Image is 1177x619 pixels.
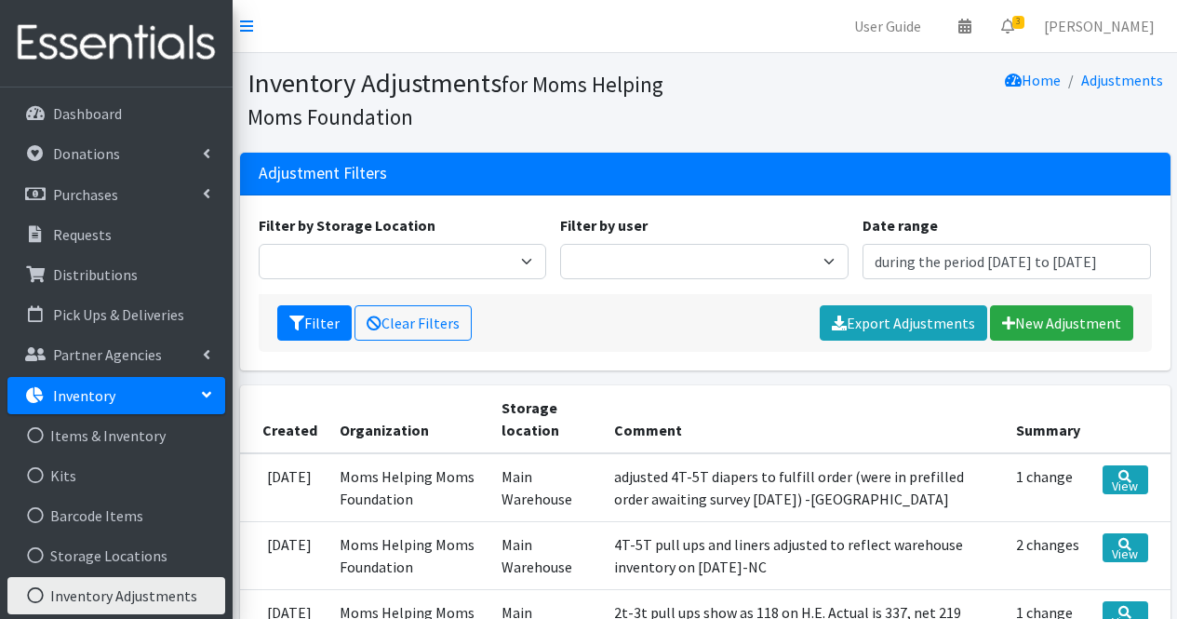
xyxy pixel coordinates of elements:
[1012,16,1024,29] span: 3
[240,385,328,453] th: Created
[7,176,225,213] a: Purchases
[986,7,1029,45] a: 3
[328,385,491,453] th: Organization
[53,386,115,405] p: Inventory
[1103,465,1148,494] a: View
[7,377,225,414] a: Inventory
[7,417,225,454] a: Items & Inventory
[53,144,120,163] p: Donations
[1029,7,1170,45] a: [PERSON_NAME]
[7,135,225,172] a: Donations
[53,265,138,284] p: Distributions
[277,305,352,341] button: Filter
[1081,71,1163,89] a: Adjustments
[53,345,162,364] p: Partner Agencies
[7,12,225,74] img: HumanEssentials
[267,467,312,486] time: [DATE]
[53,185,118,204] p: Purchases
[490,522,603,590] td: Main Warehouse
[247,71,663,130] small: for Moms Helping Moms Foundation
[53,305,184,324] p: Pick Ups & Deliveries
[603,522,1005,590] td: 4T-5T pull ups and liners adjusted to reflect warehouse inventory on [DATE]-NC
[7,457,225,494] a: Kits
[490,385,603,453] th: Storage location
[7,577,225,614] a: Inventory Adjustments
[863,244,1151,279] input: January 1, 2011 - December 31, 2011
[7,256,225,293] a: Distributions
[7,336,225,373] a: Partner Agencies
[1005,522,1091,590] td: 2 changes
[259,164,387,183] h3: Adjustment Filters
[53,104,122,123] p: Dashboard
[7,216,225,253] a: Requests
[603,385,1005,453] th: Comment
[259,214,435,236] label: Filter by Storage Location
[1005,385,1091,453] th: Summary
[603,453,1005,522] td: adjusted 4T-5T diapers to fulfill order (were in prefilled order awaiting survey [DATE]) -[GEOGRA...
[53,225,112,244] p: Requests
[1005,453,1091,522] td: 1 change
[990,305,1133,341] a: New Adjustment
[247,67,699,131] h1: Inventory Adjustments
[839,7,936,45] a: User Guide
[490,453,603,522] td: Main Warehouse
[7,95,225,132] a: Dashboard
[863,214,938,236] label: Date range
[328,522,491,590] td: Moms Helping Moms Foundation
[7,537,225,574] a: Storage Locations
[7,497,225,534] a: Barcode Items
[328,453,491,522] td: Moms Helping Moms Foundation
[560,214,648,236] label: Filter by user
[267,535,312,554] time: [DATE]
[820,305,987,341] a: Export Adjustments
[1005,71,1061,89] a: Home
[1103,533,1148,562] a: View
[7,296,225,333] a: Pick Ups & Deliveries
[354,305,472,341] a: Clear Filters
